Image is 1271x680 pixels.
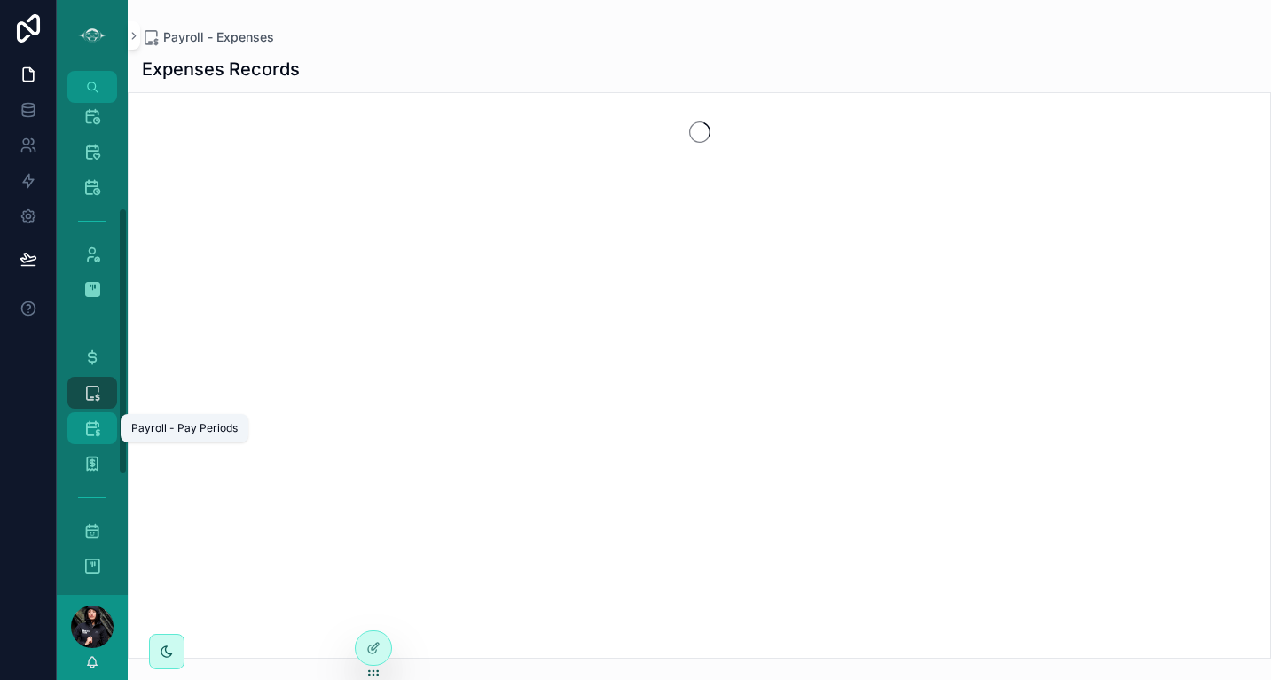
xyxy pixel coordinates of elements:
div: Payroll - Pay Periods [131,421,238,435]
div: scrollable content [57,103,128,595]
a: Payroll - Expenses [142,28,274,46]
img: App logo [78,21,106,50]
span: Payroll - Expenses [163,28,274,46]
h1: Expenses Records [142,57,300,82]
